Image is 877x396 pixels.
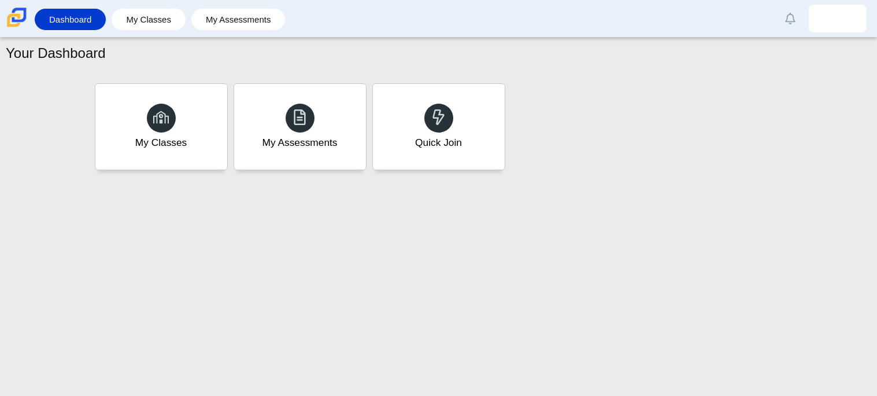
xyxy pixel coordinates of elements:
a: Carmen School of Science & Technology [5,21,29,31]
div: My Assessments [262,135,338,150]
div: My Classes [135,135,187,150]
a: My Assessments [234,83,367,170]
div: Quick Join [415,135,462,150]
a: My Classes [95,83,228,170]
a: Dashboard [40,9,100,30]
a: jose.lopezvaldes.zWYNL2 [809,5,867,32]
h1: Your Dashboard [6,43,106,63]
a: Quick Join [372,83,505,170]
a: Alerts [778,6,803,31]
img: jose.lopezvaldes.zWYNL2 [828,9,847,28]
a: My Assessments [197,9,280,30]
img: Carmen School of Science & Technology [5,5,29,30]
a: My Classes [117,9,180,30]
